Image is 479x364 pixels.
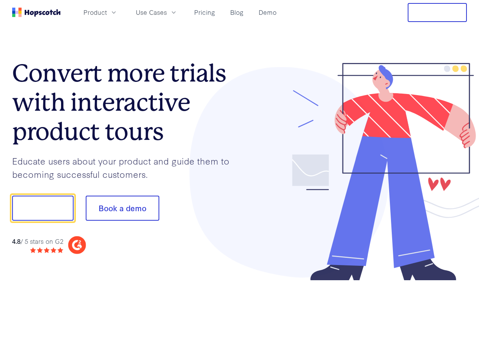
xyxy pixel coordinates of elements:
div: / 5 stars on G2 [12,237,63,246]
button: Product [79,6,122,19]
button: Use Cases [131,6,182,19]
a: Blog [227,6,247,19]
button: Free Trial [408,3,467,22]
h1: Convert more trials with interactive product tours [12,59,240,146]
p: Educate users about your product and guide them to becoming successful customers. [12,154,240,180]
a: Pricing [191,6,218,19]
button: Show me! [12,196,74,221]
strong: 4.8 [12,237,20,245]
span: Use Cases [136,8,167,17]
a: Demo [256,6,280,19]
a: Home [12,8,61,17]
button: Book a demo [86,196,159,221]
span: Product [83,8,107,17]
